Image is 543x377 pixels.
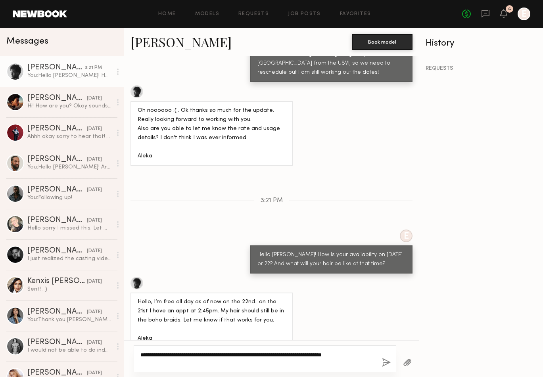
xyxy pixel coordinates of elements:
div: Ahhh okay sorry to hear that! Yeah no worries, just keep me posted and I'll make sure to make mys... [27,133,112,140]
div: [DATE] [87,217,102,224]
div: You: Hello [PERSON_NAME]! How Is your availability on [DATE] or 22? And what will your hair be li... [27,72,112,79]
div: [DATE] [87,247,102,255]
a: Book model [352,38,413,45]
a: Models [195,11,219,17]
div: You: Following up! [27,194,112,201]
span: Messages [6,37,48,46]
div: Hi! How are you? Okay sounds good- just let me know the new dates when you find out [27,102,112,110]
button: Book model [352,34,413,50]
div: [DATE] [87,369,102,377]
a: Home [158,11,176,17]
div: Hello [PERSON_NAME]! How Is your availability on [DATE] or 22? And what will your hair be like at... [257,251,405,269]
a: E [518,8,530,20]
div: 3:21 PM [85,64,102,72]
div: [PERSON_NAME] [27,186,87,194]
div: Hello sorry I missed this. Let me know if there are shoots in the future! [27,224,112,232]
div: [PERSON_NAME] [27,125,87,133]
div: [PERSON_NAME] [27,308,87,316]
a: [PERSON_NAME] [130,33,232,50]
div: [DATE] [87,156,102,163]
div: [DATE] [87,308,102,316]
div: [PERSON_NAME] [27,155,87,163]
a: Job Posts [288,11,321,17]
div: Oh noooooo :( . Ok thanks so much for the update. Really looking forward to working with you. Als... [138,106,286,161]
a: Requests [238,11,269,17]
div: [PERSON_NAME] [27,94,87,102]
div: [DATE] [87,278,102,285]
div: REQUESTS [426,66,537,71]
div: [PERSON_NAME] [27,247,87,255]
div: [PERSON_NAME] [27,64,85,72]
div: Sent! : ) [27,285,112,293]
div: [PERSON_NAME] [27,216,87,224]
div: History [426,39,537,48]
div: [DATE] [87,186,102,194]
div: 6 [508,7,511,11]
div: [PERSON_NAME] [27,339,87,346]
a: Favorites [340,11,371,17]
div: I just realized the casting video never sent, there was an uploading issue. I had no idea. [27,255,112,262]
div: Hi [PERSON_NAME], Sadly due to the new executive order, we are having trouble getting our pieces ... [257,41,405,77]
div: I would not be able to do indefinite eCom usage but would love to help out with the content! How ... [27,346,112,354]
div: [DATE] [87,95,102,102]
div: [DATE] [87,125,102,133]
div: You: Thank you [PERSON_NAME]! [27,316,112,323]
span: 3:21 PM [261,197,283,204]
div: [PERSON_NAME] [27,369,87,377]
div: [DATE] [87,339,102,346]
div: Hello, I’m free all day as of now on the 22nd.. on the 21st I have an appt at 2:45pm. My hair sho... [138,298,286,343]
div: Kenxis [PERSON_NAME] [27,277,87,285]
div: You: Hello [PERSON_NAME]! Are you free [DATE] or 3? If so, can you send me a casting video showin... [27,163,112,171]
